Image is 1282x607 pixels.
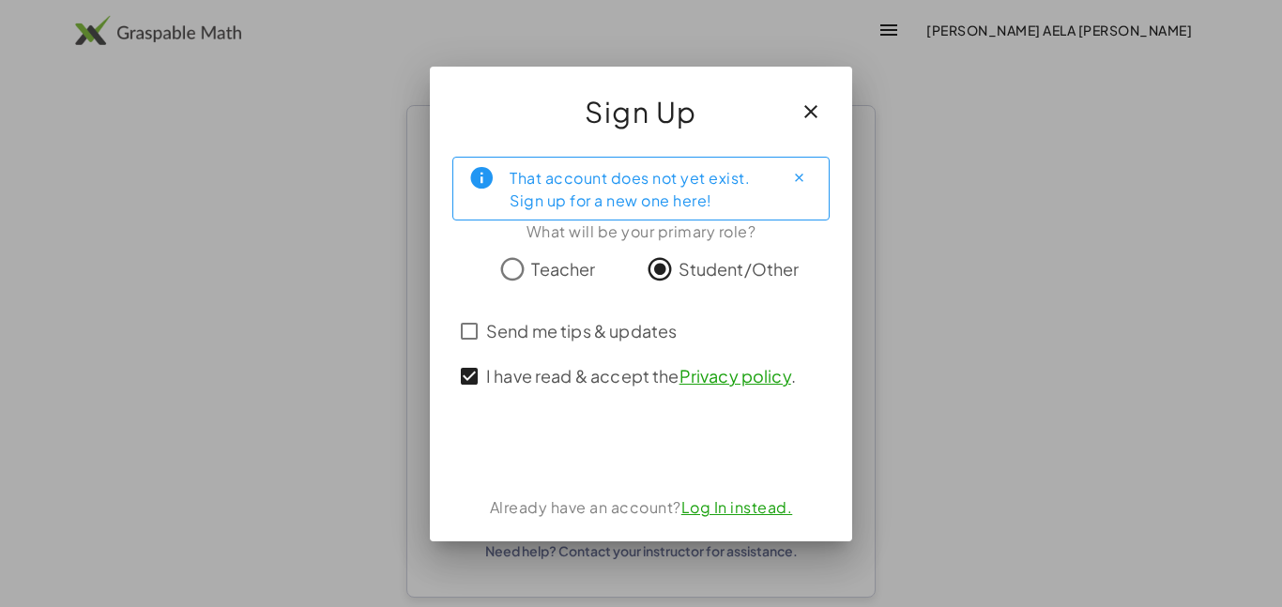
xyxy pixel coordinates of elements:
[784,163,814,193] button: Close
[679,365,791,387] a: Privacy policy
[486,363,796,388] span: I have read & accept the .
[585,89,697,134] span: Sign Up
[681,497,793,517] a: Log In instead.
[486,318,677,343] span: Send me tips & updates
[531,256,595,281] span: Teacher
[510,165,769,212] div: That account does not yet exist. Sign up for a new one here!
[538,427,744,468] iframe: Sign in with Google Button
[679,256,800,281] span: Student/Other
[452,496,830,519] div: Already have an account?
[452,220,830,243] div: What will be your primary role?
